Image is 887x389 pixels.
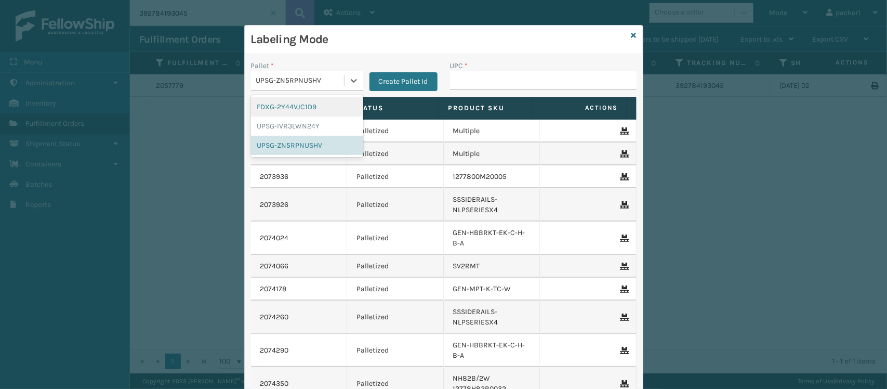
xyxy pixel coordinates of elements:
[620,263,627,270] i: Remove From Pallet
[251,60,274,71] label: Pallet
[260,312,289,322] a: 2074260
[444,278,540,301] td: GEN-MPT-K-TC-W
[347,142,444,165] td: Palletized
[444,255,540,278] td: SV2RMT
[347,165,444,188] td: Palletized
[260,172,289,182] a: 2073936
[251,116,363,136] div: UPSG-IVR3LWN24Y
[444,142,540,165] td: Multiple
[251,97,363,116] div: FDXG-2Y44VJC1D9
[444,188,540,222] td: SSSIDERAILS-NLPSERIESX4
[444,222,540,255] td: GEN-HBBRKT-EK-C-H-B-A
[354,103,429,113] label: Status
[347,222,444,255] td: Palletized
[620,173,627,180] i: Remove From Pallet
[448,103,523,113] label: Product SKU
[260,200,289,210] a: 2073926
[347,278,444,301] td: Palletized
[620,314,627,321] i: Remove From Pallet
[444,334,540,367] td: GEN-HBBRKT-EK-C-H-B-A
[620,380,627,387] i: Remove From Pallet
[260,345,289,356] a: 2074290
[444,120,540,142] td: Multiple
[444,301,540,334] td: SSSIDERAILS-NLPSERIESX4
[251,136,363,155] div: UPSG-ZN5RPNUSHV
[347,255,444,278] td: Palletized
[260,379,289,389] a: 2074350
[450,60,468,71] label: UPC
[347,334,444,367] td: Palletized
[620,201,627,209] i: Remove From Pallet
[260,261,289,271] a: 2074066
[620,150,627,158] i: Remove From Pallet
[620,347,627,354] i: Remove From Pallet
[260,233,289,243] a: 2074024
[260,284,287,294] a: 2074178
[620,127,627,135] i: Remove From Pallet
[256,75,345,86] div: UPSG-ZN5RPNUSHV
[347,120,444,142] td: Palletized
[444,165,540,188] td: 1277800M20005
[620,235,627,242] i: Remove From Pallet
[251,32,627,47] h3: Labeling Mode
[620,286,627,293] i: Remove From Pallet
[347,301,444,334] td: Palletized
[369,72,438,91] button: Create Pallet Id
[536,99,625,116] span: Actions
[347,188,444,222] td: Palletized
